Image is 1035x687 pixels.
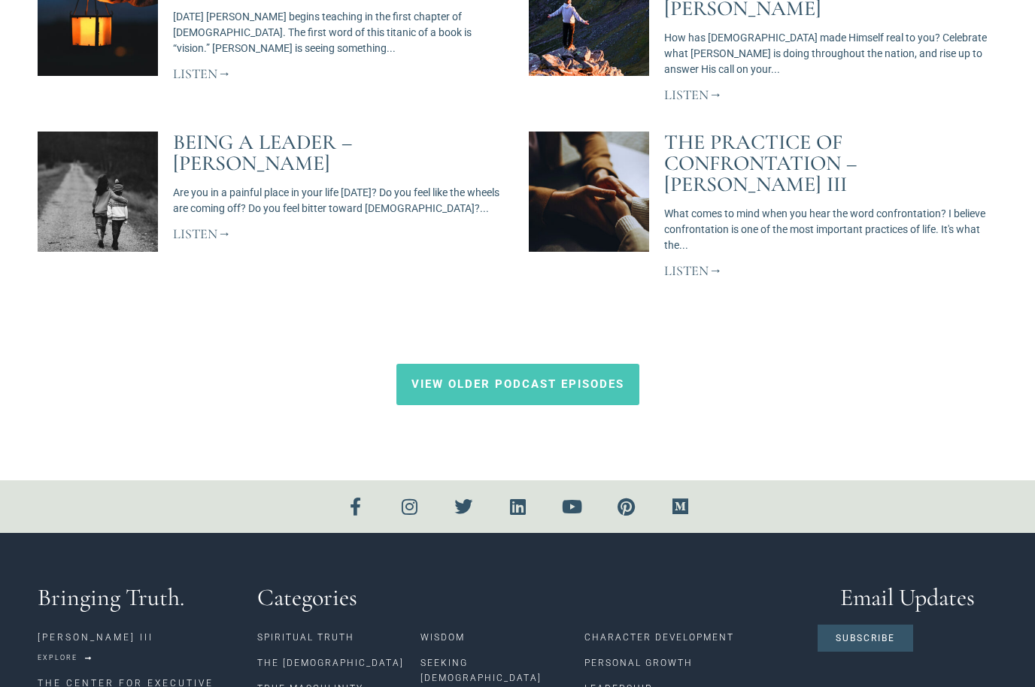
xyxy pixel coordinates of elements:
[584,625,803,650] a: Character Development
[396,364,639,405] a: View Older Podcast Episodes
[38,655,77,661] span: Explore
[818,586,997,610] h3: Email Updates
[420,625,584,650] a: Wisdom
[818,625,913,652] a: Subscribe
[173,225,231,242] a: Read more about Being a Leader – Jerry Leachman
[411,379,624,390] span: View Older Podcast Episodes
[664,262,722,279] a: Read more about The Practice of Confrontation – Richard E. Simmons III
[38,586,242,610] h3: Bringing Truth.
[173,65,231,82] a: Read more about Israel’s Big Concern – Dr. Mark Gignilliat
[38,631,242,644] p: [PERSON_NAME] III
[38,649,93,667] a: Explore
[664,30,997,77] p: How has [DEMOGRAPHIC_DATA] made Himself real to you? Celebrate what [PERSON_NAME] is doing throug...
[664,129,857,197] a: The Practice of Confrontation – [PERSON_NAME] III
[584,650,803,676] a: Personal Growth
[836,634,895,643] span: Subscribe
[257,650,421,676] a: The [DEMOGRAPHIC_DATA]
[257,625,421,650] a: Spiritual Truth
[173,185,506,216] p: Are you in a painful place in your life [DATE]? Do you feel like the wheels are coming off? Do yo...
[173,129,352,176] a: Being a Leader – [PERSON_NAME]
[173,9,506,56] p: [DATE] [PERSON_NAME] begins teaching in the first chapter of [DEMOGRAPHIC_DATA]. The first word o...
[257,586,803,610] h3: Categories
[664,86,722,103] a: Read more about Answering His Call – Richard E. Simmons III with Pastor Chuck Reich
[664,206,997,253] p: What comes to mind when you hear the word confrontation? I believe confrontation is one of the mo...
